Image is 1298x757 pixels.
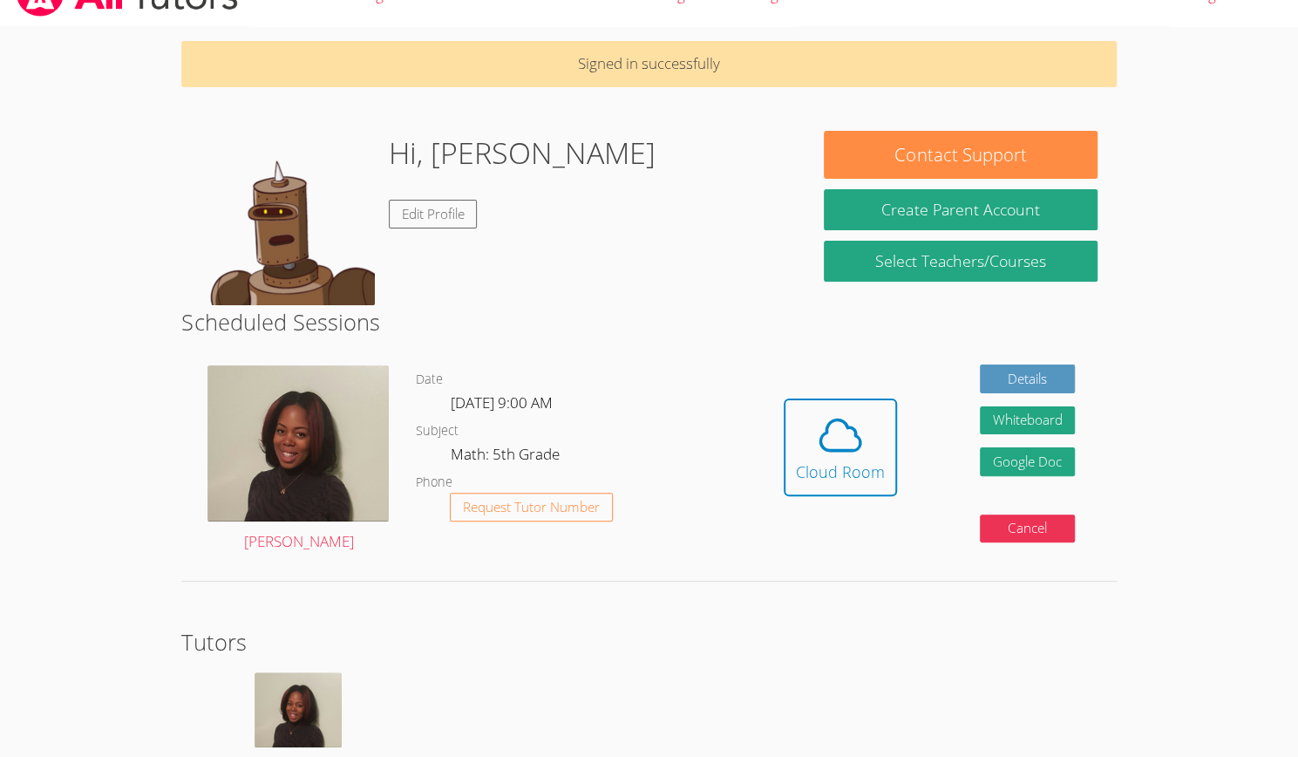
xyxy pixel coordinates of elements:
[255,672,342,747] img: kiyah_headshot.jpg
[824,241,1098,282] a: Select Teachers/Courses
[980,365,1076,393] a: Details
[207,365,389,555] a: [PERSON_NAME]
[980,447,1076,476] a: Google Doc
[200,131,375,305] img: default.png
[181,625,1116,658] h2: Tutors
[389,131,656,175] h1: Hi, [PERSON_NAME]
[415,369,442,391] dt: Date
[181,305,1116,338] h2: Scheduled Sessions
[796,460,885,484] div: Cloud Room
[980,406,1076,435] button: Whiteboard
[450,442,562,472] dd: Math: 5th Grade
[181,41,1116,87] p: Signed in successfully
[450,493,613,522] button: Request Tutor Number
[415,472,452,494] dt: Phone
[463,501,600,514] span: Request Tutor Number
[415,420,458,442] dt: Subject
[207,365,389,522] img: kiyah_headshot.jpg
[824,189,1098,230] button: Create Parent Account
[824,131,1098,179] button: Contact Support
[389,200,478,228] a: Edit Profile
[784,399,897,496] button: Cloud Room
[450,392,552,413] span: [DATE] 9:00 AM
[980,515,1076,543] button: Cancel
